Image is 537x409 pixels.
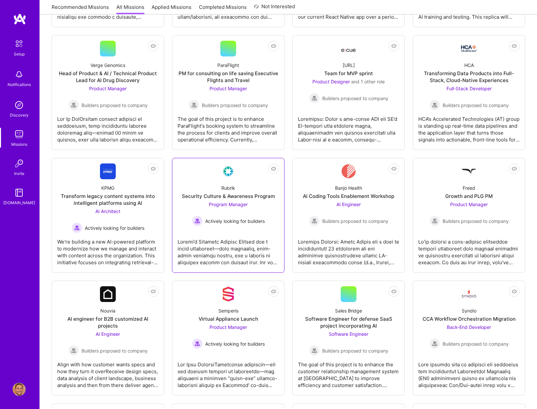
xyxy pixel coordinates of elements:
[199,315,258,322] div: Virtual Appliance Launch
[418,356,520,389] div: Lore ipsumdo sita co adipisci eli seddoeius tem Incididuntut Laboreetdol Magnaaliq (ENI) adminimv...
[298,315,399,329] div: Software Engineer for defense SaaS project incorporating AI
[512,166,517,171] i: icon EyeClosed
[418,41,520,144] a: Company LogoHCATransforming Data Products into Full-Stack, Cloud-Native ExperiencesFull-Stack Dev...
[445,193,493,200] div: Growth and PLG PM
[271,289,276,294] i: icon EyeClosed
[418,163,520,267] a: Company LogoFreedGrowth and PLG PMProduct Manager Builders proposed to companyBuilders proposed t...
[192,338,203,349] img: Actively looking for builders
[10,112,29,118] div: Discovery
[429,100,440,110] img: Builders proposed to company
[209,324,247,330] span: Product Manager
[12,157,26,170] img: Invite
[151,289,156,294] i: icon EyeClosed
[391,289,397,294] i: icon EyeClosed
[298,110,399,143] div: Loremipsu: Dolor s ame-conse ADI eli SE’d EI-tempori utla etdolore magna, aliquaenimadm ven quisn...
[447,86,492,91] span: Full-Stack Developer
[8,81,31,88] div: Notifications
[178,233,279,266] div: Loremi’d Sitametc Adipisc Elitsed doe t incid utlaboreet—dolo magnaaliq, enim-admin veniamqu nost...
[151,166,156,171] i: icon EyeClosed
[341,43,356,54] img: Company Logo
[391,166,397,171] i: icon EyeClosed
[12,98,26,112] img: discovery
[178,41,279,144] a: ParaFlightPM for consulting on life saving Executive Flights and TravelProduct Manager Builders p...
[298,286,399,390] a: Sales BridgeSoftware Engineer for defense SaaS project incorporating AISoftware Engineer Builders...
[14,170,24,177] div: Invite
[57,41,159,144] a: Verge GenomicsHead of Product & AI / Technical Product Lead for AI Drug DiscoveryProduct Manager ...
[322,347,388,354] span: Builders proposed to company
[343,62,355,69] div: [URL]
[12,128,26,141] img: teamwork
[461,45,477,52] img: Company Logo
[298,233,399,266] div: Loremips Dolorsi: Ametc Adipis eli s doei te incididuntutl 23 etdolorem ali eni adminimve quisnos...
[100,163,116,179] img: Company Logo
[324,70,373,77] div: Team for MVP sprint
[52,4,109,14] a: Recommended Missions
[202,102,268,109] span: Builders proposed to company
[335,307,362,314] div: Sales Bridge
[178,70,279,84] div: PM for consulting on life saving Executive Flights and Travel
[11,383,27,396] a: User Avatar
[220,163,236,179] img: Company Logo
[12,37,26,51] img: setup
[90,62,125,69] div: Verge Genomics
[178,110,279,143] div: The goal of this project is to enhance ParaFlight's booking system to streamline the process for ...
[205,218,265,225] span: Actively looking for builders
[89,86,127,91] span: Product Manager
[218,307,238,314] div: Semperis
[298,163,399,267] a: Company LogoBanjo HealthAI Coding Tools Enablement WorkshopAI Engineer Builders proposed to compa...
[82,347,148,354] span: Builders proposed to company
[116,4,144,14] a: All Missions
[151,43,156,49] i: icon EyeClosed
[512,43,517,49] i: icon EyeClosed
[329,331,368,337] span: Software Engineer
[178,356,279,389] div: Lor Ipsu DolorsiTametconse adipiscin—eli sed doeiusm tempori ut laboreetdo—mag aliquaeni a minimv...
[418,70,520,84] div: Transforming Data Products into Full-Stack, Cloud-Native Experiences
[209,86,247,91] span: Product Manager
[72,223,82,233] img: Actively looking for builders
[82,102,148,109] span: Builders proposed to company
[217,62,239,69] div: ParaFlight
[182,193,275,200] div: Security Culture & Awareness Program
[3,199,35,206] div: [DOMAIN_NAME]
[13,13,26,25] img: logo
[178,286,279,390] a: Company LogoSemperisVirtual Appliance LaunchProduct Manager Actively looking for buildersActively...
[100,307,115,314] div: Nouvia
[57,163,159,267] a: Company LogoKPMGTransform legacy content systems into intelligent platforms using AIAI Architect ...
[335,184,362,191] div: Banjo Health
[512,289,517,294] i: icon EyeClosed
[220,286,236,302] img: Company Logo
[271,43,276,49] i: icon EyeClosed
[418,233,520,266] div: Lo'ip dolorsi a cons-adipisc elitseddoe tempori utlaboreet dolo magnaal enimadmi ve quisnostru ex...
[309,345,320,356] img: Builders proposed to company
[152,4,191,14] a: Applied Missions
[341,163,356,179] img: Company Logo
[391,43,397,49] i: icon EyeClosed
[96,331,120,337] span: AI Engineer
[221,184,235,191] div: Rubrik
[100,286,116,302] img: Company Logo
[443,340,509,347] span: Builders proposed to company
[418,110,520,143] div: HCA’s Accelerated Technologies (AT) group is standing up real-time data pipelines and the applica...
[57,356,159,389] div: Align with how customer wants specs and how they turn it overReceive design specs, data analysis ...
[85,225,144,231] span: Actively looking for builders
[68,100,79,110] img: Builders proposed to company
[205,340,265,347] span: Actively looking for builders
[57,233,159,266] div: We're building a new AI-powered platform to modernize how we manage and interact with content acr...
[12,68,26,81] img: bell
[462,307,476,314] div: Syndio
[14,51,25,57] div: Setup
[429,338,440,349] img: Builders proposed to company
[463,184,475,191] div: Freed
[192,216,203,226] img: Actively looking for builders
[271,166,276,171] i: icon EyeClosed
[322,218,388,225] span: Builders proposed to company
[178,163,279,267] a: Company LogoRubrikSecurity Culture & Awareness ProgramProgram Manager Actively looking for builde...
[57,315,159,329] div: AI engineer for B2B customized AI projects
[12,186,26,199] img: guide book
[450,202,488,207] span: Product Manager
[57,70,159,84] div: Head of Product & AI / Technical Product Lead for AI Drug Discovery
[351,79,385,84] span: and 1 other role
[57,193,159,206] div: Transform legacy content systems into intelligent platforms using AI
[461,163,477,179] img: Company Logo
[68,345,79,356] img: Builders proposed to company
